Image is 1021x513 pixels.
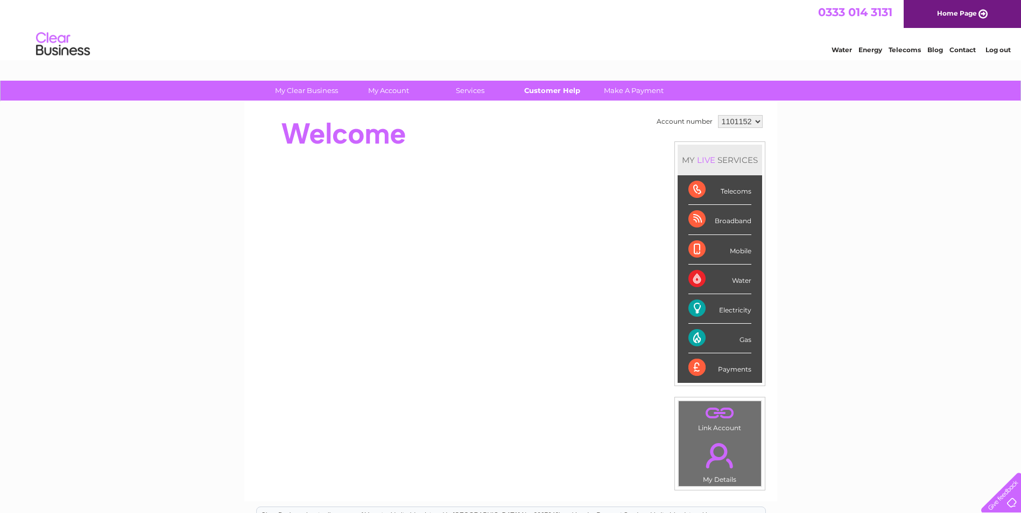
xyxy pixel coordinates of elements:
a: Telecoms [889,46,921,54]
div: MY SERVICES [678,145,762,175]
td: Account number [654,112,715,131]
a: 0333 014 3131 [818,5,892,19]
div: Mobile [688,235,751,265]
div: Telecoms [688,175,751,205]
div: Broadband [688,205,751,234]
a: Contact [949,46,976,54]
a: . [681,437,758,474]
a: My Clear Business [262,81,351,101]
div: Water [688,265,751,294]
a: Services [426,81,515,101]
div: Payments [688,353,751,382]
div: Electricity [688,294,751,324]
a: Make A Payment [589,81,678,101]
a: My Account [344,81,433,101]
div: LIVE [695,155,717,165]
a: . [681,404,758,423]
td: Link Account [678,401,762,434]
a: Customer Help [508,81,596,101]
a: Blog [927,46,943,54]
div: Gas [688,324,751,353]
div: Clear Business is a trading name of Verastar Limited (registered in [GEOGRAPHIC_DATA] No. 3667643... [257,6,765,52]
a: Log out [985,46,1011,54]
a: Energy [858,46,882,54]
a: Water [832,46,852,54]
img: logo.png [36,28,90,61]
td: My Details [678,434,762,487]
